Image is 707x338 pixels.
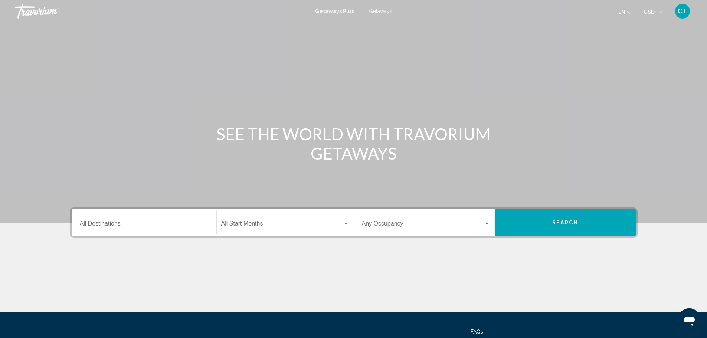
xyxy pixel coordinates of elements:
span: USD [644,9,655,15]
button: Change currency [644,6,662,17]
a: FAQs [471,329,483,335]
span: en [618,9,625,15]
iframe: Button to launch messaging window [677,308,701,332]
button: Search [495,209,636,236]
a: Getaways [369,8,392,14]
button: Change language [618,6,632,17]
a: Getaways Plus [315,8,354,14]
span: Search [552,220,578,226]
h1: SEE THE WORLD WITH TRAVORIUM GETAWAYS [215,124,493,163]
span: CT [678,7,687,15]
div: Search widget [72,209,636,236]
button: User Menu [673,3,692,19]
a: Travorium [15,4,308,19]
